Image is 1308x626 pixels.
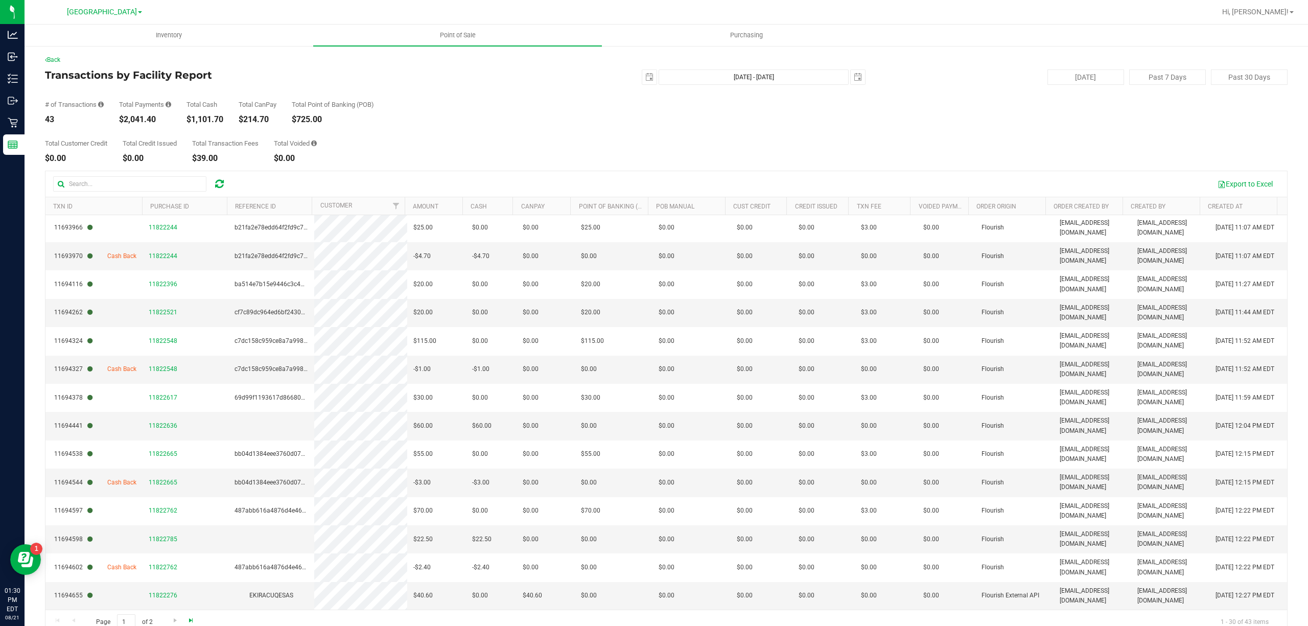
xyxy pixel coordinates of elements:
[186,115,223,124] div: $1,101.70
[982,280,1004,289] span: Flourish
[1137,246,1203,266] span: [EMAIL_ADDRESS][DOMAIN_NAME]
[1216,364,1274,374] span: [DATE] 11:52 AM EDT
[523,563,539,572] span: $0.00
[581,251,597,261] span: $0.00
[523,336,539,346] span: $0.00
[54,364,92,374] span: 11694327
[659,478,674,488] span: $0.00
[982,591,1039,600] span: Flourish External API
[54,591,92,600] span: 11694655
[45,140,107,147] div: Total Customer Credit
[119,115,171,124] div: $2,041.40
[45,101,104,108] div: # of Transactions
[471,203,487,210] a: Cash
[923,280,939,289] span: $0.00
[659,308,674,317] span: $0.00
[799,393,814,403] span: $0.00
[1216,251,1274,261] span: [DATE] 11:07 AM EDT
[235,252,342,260] span: b21fa2e78edd64f2fd9c70cb47311598
[737,393,753,403] span: $0.00
[1060,501,1125,521] span: [EMAIL_ADDRESS][DOMAIN_NAME]
[149,450,177,457] span: 11822665
[186,101,223,108] div: Total Cash
[472,563,489,572] span: -$2.40
[472,449,488,459] span: $0.00
[54,393,92,403] span: 11694378
[274,154,317,163] div: $0.00
[472,336,488,346] span: $0.00
[239,101,276,108] div: Total CanPay
[861,280,877,289] span: $3.00
[53,176,206,192] input: Search...
[1060,586,1125,606] span: [EMAIL_ADDRESS][DOMAIN_NAME]
[579,203,651,210] a: Point of Banking (POB)
[1216,223,1274,233] span: [DATE] 11:07 AM EDT
[1137,360,1203,379] span: [EMAIL_ADDRESS][DOMAIN_NAME]
[602,25,891,46] a: Purchasing
[581,280,600,289] span: $20.00
[8,30,18,40] inline-svg: Analytics
[581,591,597,600] span: $0.00
[54,506,92,516] span: 11694597
[851,70,865,84] span: select
[274,140,317,147] div: Total Voided
[1208,203,1243,210] a: Created At
[1216,280,1274,289] span: [DATE] 11:27 AM EDT
[1216,535,1274,544] span: [DATE] 12:22 PM EDT
[656,203,694,210] a: POB Manual
[30,543,42,555] iframe: Resource center unread badge
[8,96,18,106] inline-svg: Outbound
[523,223,539,233] span: $0.00
[54,478,92,488] span: 11694544
[799,308,814,317] span: $0.00
[426,31,489,40] span: Point of Sale
[581,478,597,488] span: $0.00
[5,614,20,621] p: 08/21
[799,364,814,374] span: $0.00
[923,393,939,403] span: $0.00
[659,280,674,289] span: $0.00
[523,506,539,516] span: $0.00
[1060,331,1125,351] span: [EMAIL_ADDRESS][DOMAIN_NAME]
[642,70,657,84] span: select
[659,251,674,261] span: $0.00
[54,421,92,431] span: 11694441
[45,115,104,124] div: 43
[54,535,92,544] span: 11694598
[54,449,92,459] span: 11694538
[235,365,346,373] span: c7dc158c959ce8a7a998906b61244bb7
[799,336,814,346] span: $0.00
[737,308,753,317] span: $0.00
[861,308,877,317] span: $3.00
[1060,388,1125,407] span: [EMAIL_ADDRESS][DOMAIN_NAME]
[799,223,814,233] span: $0.00
[1222,8,1289,16] span: Hi, [PERSON_NAME]!
[413,563,431,572] span: -$2.40
[795,203,837,210] a: Credit Issued
[799,421,814,431] span: $0.00
[923,308,939,317] span: $0.00
[523,393,539,403] span: $0.00
[413,591,433,600] span: $40.60
[737,280,753,289] span: $0.00
[1216,449,1274,459] span: [DATE] 12:15 PM EDT
[235,281,345,288] span: ba514e7b15e9446c3c43b95f450a6b03
[737,563,753,572] span: $0.00
[142,31,196,40] span: Inventory
[1060,274,1125,294] span: [EMAIL_ADDRESS][DOMAIN_NAME]
[523,449,539,459] span: $0.00
[292,101,374,108] div: Total Point of Banking (POB)
[45,56,60,63] a: Back
[982,223,1004,233] span: Flourish
[581,308,600,317] span: $20.00
[320,202,352,209] a: Customer
[1060,558,1125,577] span: [EMAIL_ADDRESS][DOMAIN_NAME]
[1211,175,1279,193] button: Export to Excel
[982,336,1004,346] span: Flourish
[861,223,877,233] span: $3.00
[581,223,600,233] span: $25.00
[923,506,939,516] span: $0.00
[235,203,276,210] a: Reference ID
[149,309,177,316] span: 11822521
[149,365,177,373] span: 11822548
